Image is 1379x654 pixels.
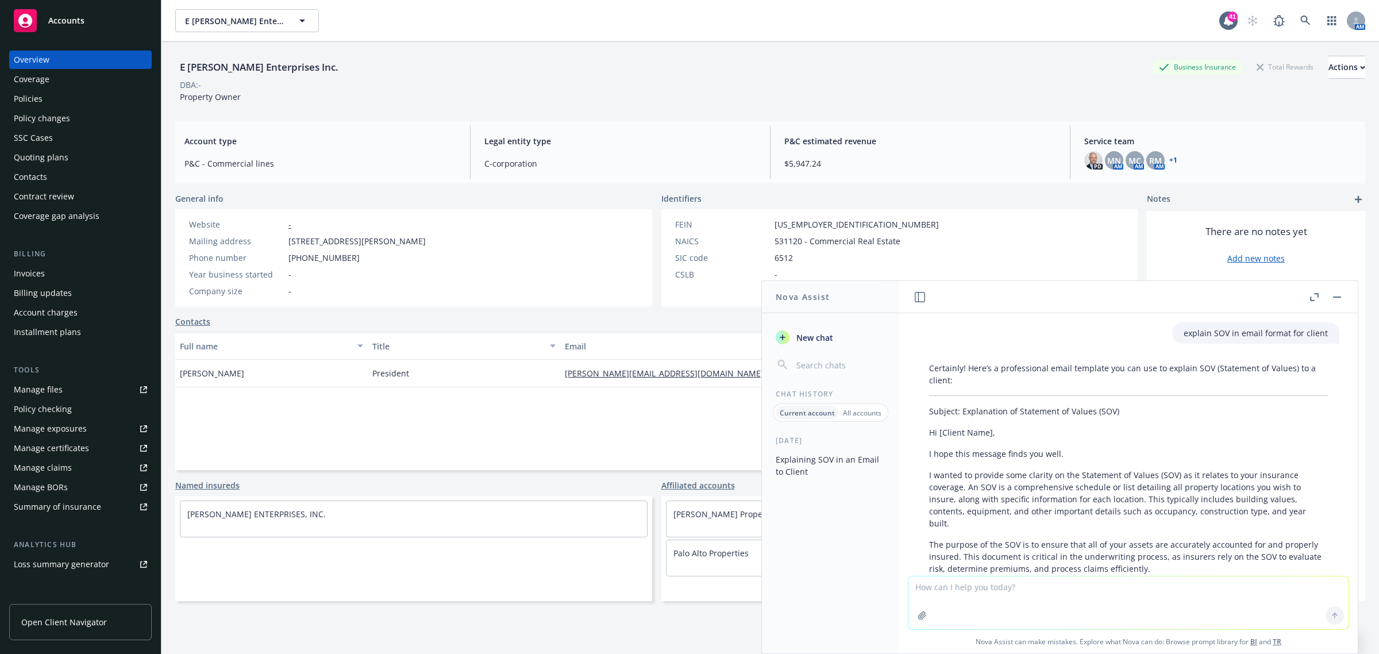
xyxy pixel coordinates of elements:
[929,469,1328,529] p: I wanted to provide some clarity on the Statement of Values (SOV) as it relates to your insurance...
[184,157,456,170] span: P&C - Commercial lines
[9,498,152,516] a: Summary of insurance
[14,439,89,457] div: Manage certificates
[784,157,1056,170] span: $5,947.24
[189,252,284,264] div: Phone number
[9,420,152,438] span: Manage exposures
[904,630,1353,653] span: Nova Assist can make mistakes. Explore what Nova can do: Browse prompt library for and
[484,135,756,147] span: Legal entity type
[929,448,1328,460] p: I hope this message finds you well.
[565,368,773,379] a: [PERSON_NAME][EMAIL_ADDRESS][DOMAIN_NAME]
[368,332,560,360] button: Title
[372,340,543,352] div: Title
[929,362,1328,386] p: Certainly! Here’s a professional email template you can use to explain SOV (Statement of Values) ...
[184,135,456,147] span: Account type
[1227,11,1238,22] div: 41
[1241,9,1264,32] a: Start snowing
[288,235,426,247] span: [STREET_ADDRESS][PERSON_NAME]
[14,400,72,418] div: Policy checking
[14,264,45,283] div: Invoices
[794,357,885,373] input: Search chats
[775,268,777,280] span: -
[1328,56,1365,79] button: Actions
[9,187,152,206] a: Contract review
[180,367,244,379] span: [PERSON_NAME]
[14,51,49,69] div: Overview
[1184,327,1328,339] p: explain SOV in email format for client
[762,389,899,399] div: Chat History
[9,248,152,260] div: Billing
[1273,637,1281,647] a: TR
[175,479,240,491] a: Named insureds
[9,364,152,376] div: Tools
[9,51,152,69] a: Overview
[661,479,735,491] a: Affiliated accounts
[775,218,939,230] span: [US_EMPLOYER_IDENTIFICATION_NUMBER]
[187,509,326,520] a: [PERSON_NAME] ENTERPRISES, INC.
[14,109,70,128] div: Policy changes
[1268,9,1291,32] a: Report a Bug
[9,5,152,37] a: Accounts
[1250,637,1257,647] a: BI
[9,284,152,302] a: Billing updates
[929,538,1328,575] p: The purpose of the SOV is to ensure that all of your assets are accurately accounted for and prop...
[675,252,770,264] div: SIC code
[1147,193,1170,206] span: Notes
[771,450,890,481] button: Explaining SOV in an Email to Client
[14,90,43,108] div: Policies
[1294,9,1317,32] a: Search
[14,284,72,302] div: Billing updates
[14,420,87,438] div: Manage exposures
[673,548,749,559] a: Palo Alto Properties
[14,303,78,322] div: Account charges
[775,252,793,264] span: 6512
[9,90,152,108] a: Policies
[9,380,152,399] a: Manage files
[180,91,241,102] span: Property Owner
[175,60,343,75] div: E [PERSON_NAME] Enterprises Inc.
[675,268,770,280] div: CSLB
[1084,151,1103,170] img: photo
[1169,157,1177,164] a: +1
[675,218,770,230] div: FEIN
[14,478,68,497] div: Manage BORs
[1251,60,1319,74] div: Total Rewards
[189,218,284,230] div: Website
[780,408,835,418] p: Current account
[762,436,899,445] div: [DATE]
[14,380,63,399] div: Manage files
[1153,60,1242,74] div: Business Insurance
[1149,155,1162,167] span: RM
[9,303,152,322] a: Account charges
[14,187,74,206] div: Contract review
[776,291,830,303] h1: Nova Assist
[9,264,152,283] a: Invoices
[14,459,72,477] div: Manage claims
[1227,252,1285,264] a: Add new notes
[771,327,890,348] button: New chat
[1084,135,1356,147] span: Service team
[14,323,81,341] div: Installment plans
[21,616,107,628] span: Open Client Navigator
[9,129,152,147] a: SSC Cases
[9,400,152,418] a: Policy checking
[14,129,53,147] div: SSC Cases
[484,157,756,170] span: C-corporation
[1205,225,1307,238] span: There are no notes yet
[673,509,780,520] a: [PERSON_NAME] Properties
[843,408,881,418] p: All accounts
[14,555,109,574] div: Loss summary generator
[775,235,900,247] span: 531120 - Commercial Real Estate
[189,268,284,280] div: Year business started
[372,367,409,379] span: President
[9,478,152,497] a: Manage BORs
[175,193,224,205] span: General info
[1320,9,1343,32] a: Switch app
[14,70,49,89] div: Coverage
[175,332,368,360] button: Full name
[1107,155,1121,167] span: MN
[288,252,360,264] span: [PHONE_NUMBER]
[180,340,350,352] div: Full name
[14,168,47,186] div: Contacts
[9,109,152,128] a: Policy changes
[175,9,319,32] button: E [PERSON_NAME] Enterprises Inc.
